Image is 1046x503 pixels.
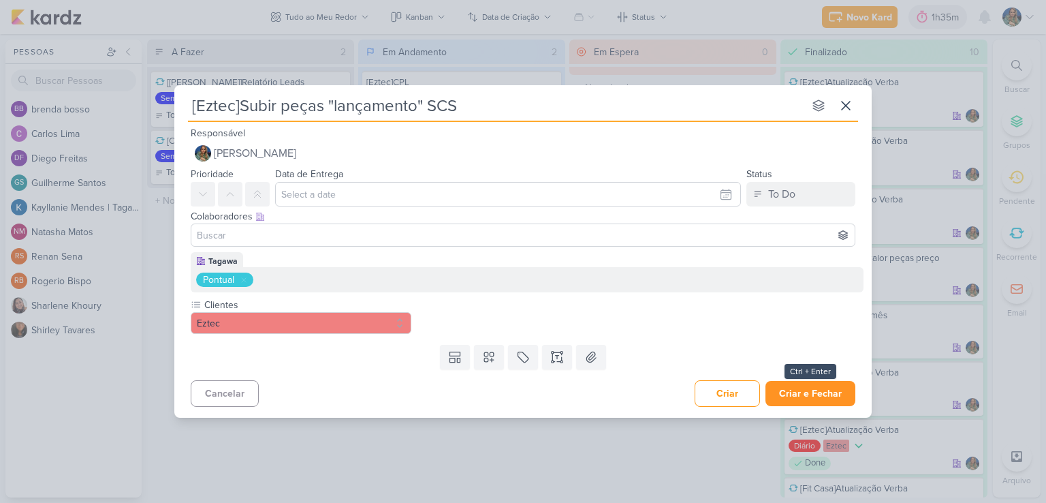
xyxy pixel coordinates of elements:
button: Cancelar [191,380,259,407]
button: [PERSON_NAME] [191,141,855,166]
label: Responsável [191,127,245,139]
button: Eztec [191,312,411,334]
div: Pontual [203,273,234,287]
label: Data de Entrega [275,168,343,180]
input: Kard Sem Título [188,93,804,118]
label: Status [746,168,772,180]
span: [PERSON_NAME] [214,145,296,162]
label: Clientes [203,298,411,312]
button: Criar [695,380,760,407]
img: Isabella Gutierres [195,145,211,162]
input: Buscar [194,227,852,243]
div: To Do [768,186,795,202]
input: Select a date [275,182,741,207]
button: To Do [746,182,855,207]
div: Colaboradores [191,209,855,224]
div: Ctrl + Enter [784,364,836,379]
label: Prioridade [191,168,234,180]
button: Criar e Fechar [765,381,855,406]
div: Tagawa [208,255,238,267]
